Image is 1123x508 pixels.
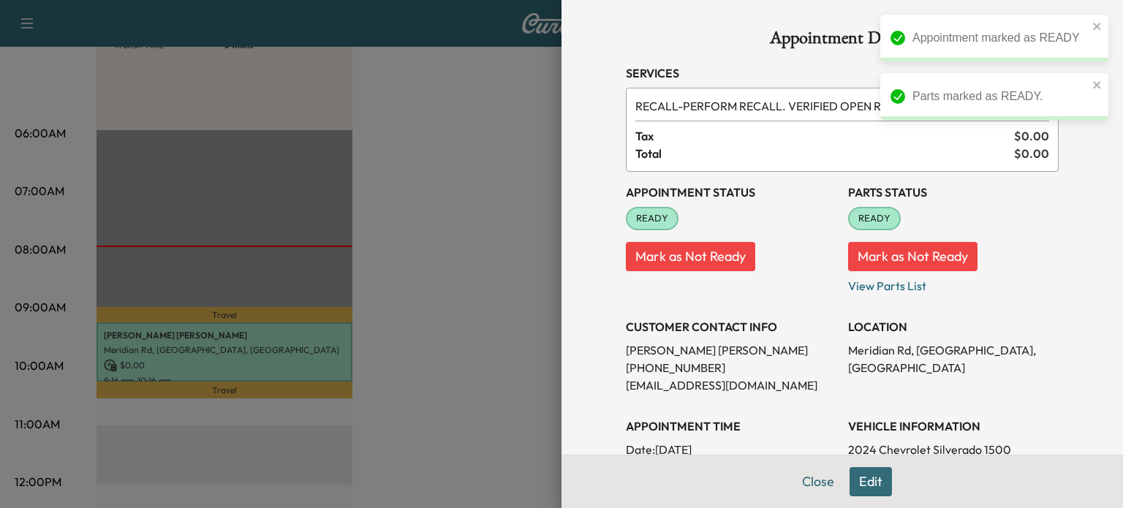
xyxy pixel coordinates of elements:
h3: Appointment Status [626,183,836,201]
p: [PERSON_NAME] [PERSON_NAME] [626,341,836,359]
span: $ 0.00 [1014,127,1049,145]
button: Mark as Not Ready [626,242,755,271]
span: Tax [635,127,1014,145]
p: [EMAIL_ADDRESS][DOMAIN_NAME] [626,376,836,394]
button: Mark as Not Ready [848,242,978,271]
span: READY [627,211,677,226]
span: READY [850,211,899,226]
h3: Parts Status [848,183,1059,201]
h1: Appointment Details [626,29,1059,53]
p: Meridian Rd, [GEOGRAPHIC_DATA], [GEOGRAPHIC_DATA] [848,341,1059,376]
p: [PHONE_NUMBER] [626,359,836,376]
h3: CUSTOMER CONTACT INFO [626,318,836,335]
button: close [1092,79,1103,91]
div: Appointment marked as READY [912,29,1088,47]
div: Parts marked as READY. [912,88,1088,105]
button: Close [793,467,844,496]
button: close [1092,20,1103,32]
button: Edit [850,467,892,496]
h3: VEHICLE INFORMATION [848,417,1059,435]
p: View Parts List [848,271,1059,295]
p: 2024 Chevrolet Silverado 1500 [848,441,1059,458]
span: PERFORM RECALL. VERIFIED OPEN RECALL: [635,97,1008,115]
span: $ 0.00 [1014,145,1049,162]
h3: APPOINTMENT TIME [626,417,836,435]
p: Date: [DATE] [626,441,836,458]
h3: LOCATION [848,318,1059,335]
span: Total [635,145,1014,162]
h3: Services [626,64,1059,82]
